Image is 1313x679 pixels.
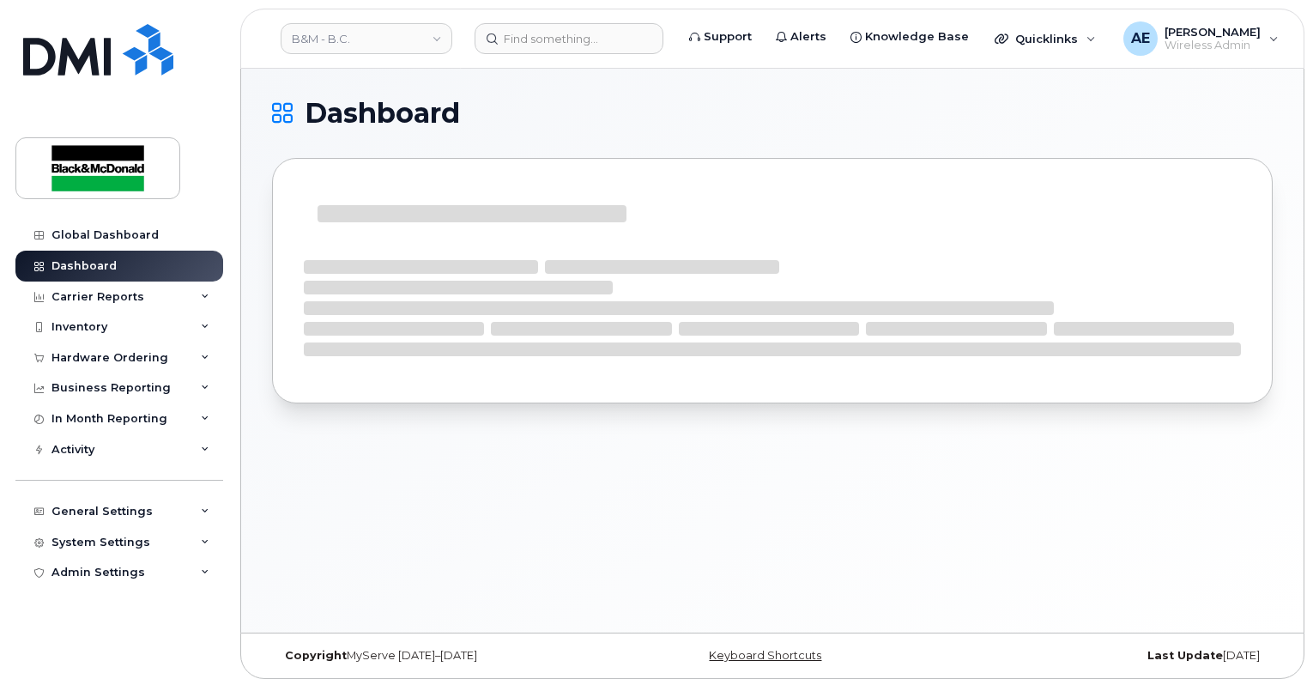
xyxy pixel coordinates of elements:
span: Dashboard [305,100,460,126]
div: MyServe [DATE]–[DATE] [272,649,606,663]
a: Keyboard Shortcuts [709,649,821,662]
div: [DATE] [939,649,1273,663]
strong: Last Update [1147,649,1223,662]
strong: Copyright [285,649,347,662]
